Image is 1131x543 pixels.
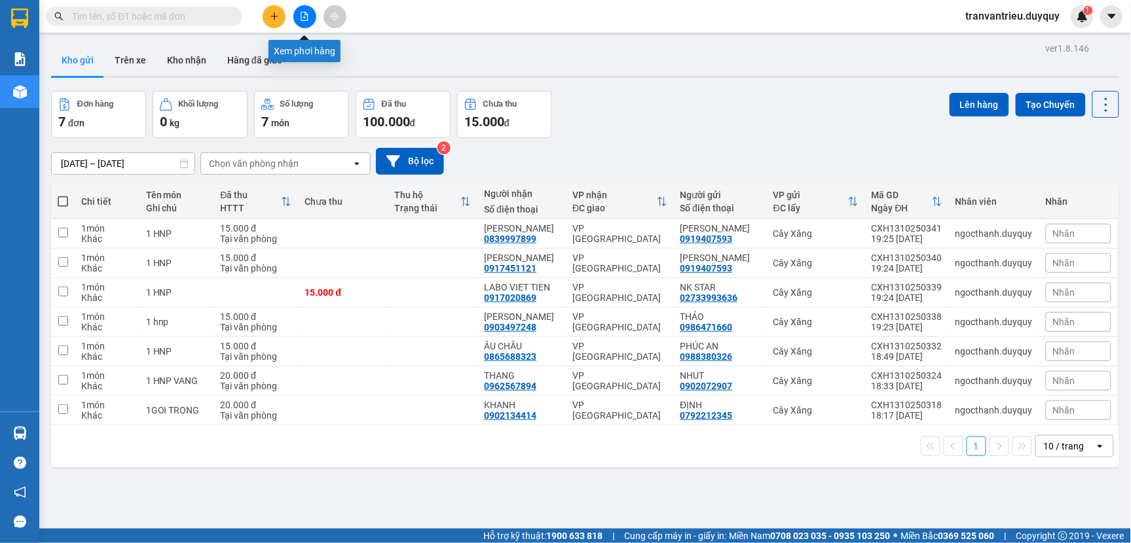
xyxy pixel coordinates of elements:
span: Miền Nam [730,529,891,543]
span: đ [504,118,510,128]
div: Chưa thu [305,196,381,207]
div: NHUT [680,370,760,381]
div: Mã GD [872,190,932,200]
div: Cây Xăng [773,228,859,239]
div: 1GOI TRONG [146,405,208,415]
th: Toggle SortBy [865,184,949,219]
span: món [271,118,289,128]
th: Toggle SortBy [566,184,673,219]
div: 0962567894 [484,381,536,391]
div: ĐC lấy [773,203,848,213]
span: 1 [1086,6,1090,15]
div: Tại văn phòng [220,381,291,391]
img: warehouse-icon [13,85,27,99]
div: HTTT [220,203,281,213]
span: message [14,516,26,528]
button: Số lượng7món [254,91,349,138]
div: Tại văn phòng [220,322,291,332]
div: 0865688323 [484,351,536,362]
div: Cây Xăng [773,376,859,386]
span: kg [170,118,179,128]
div: 0986471660 [680,322,733,332]
span: aim [330,12,339,21]
div: Tại văn phòng [220,234,291,244]
div: 20.000 đ [220,400,291,410]
div: 1 món [81,400,133,410]
button: Hàng đã giao [217,44,293,76]
button: Kho nhận [157,44,217,76]
div: 1 HNP [146,228,208,239]
span: search [54,12,64,21]
div: VP [GEOGRAPHIC_DATA] [572,400,667,421]
div: Cây Xăng [773,346,859,357]
div: 1 món [81,311,133,322]
div: ngocthanh.duyquy [955,317,1033,327]
div: 1 món [81,253,133,263]
div: 0839997899 [484,234,536,244]
th: Toggle SortBy [388,184,477,219]
div: ĐỊNH [680,400,760,410]
div: Chọn văn phòng nhận [209,157,299,170]
th: Toggle SortBy [767,184,865,219]
div: CXH1310250341 [872,223,942,234]
button: Đơn hàng7đơn [51,91,146,138]
div: Ngày ĐH [872,203,932,213]
span: 15.000 [464,114,504,130]
div: 1 hnp [146,317,208,327]
div: CXH1310250338 [872,311,942,322]
div: 19:25 [DATE] [872,234,942,244]
div: 0917451121 [484,263,536,273]
div: CXH1310250318 [872,400,942,410]
div: VP [GEOGRAPHIC_DATA] [572,311,667,332]
button: plus [263,5,286,28]
span: 100.000 [363,114,410,130]
button: Bộ lọc [376,148,444,175]
span: Nhãn [1053,346,1075,357]
button: Trên xe [104,44,157,76]
div: Khối lượng [179,99,219,109]
div: Chưa thu [483,99,517,109]
span: 0 [160,114,167,130]
div: NK STAR [680,282,760,292]
span: Cung cấp máy in - giấy in: [624,529,726,543]
div: Đã thu [220,190,281,200]
div: 1 HNP [146,287,208,298]
div: Tại văn phòng [220,263,291,273]
div: Người nhận [484,188,559,199]
div: Đơn hàng [77,99,113,109]
span: Nhãn [1053,228,1075,239]
div: 15.000 đ [220,253,291,263]
div: Tên món [146,190,208,200]
div: 18:49 [DATE] [872,351,942,362]
div: 02733993636 [680,292,738,303]
div: 1 món [81,370,133,381]
div: 19:23 [DATE] [872,322,942,332]
div: 15.000 đ [220,223,291,234]
button: file-add [293,5,316,28]
span: Miền Bắc [901,529,995,543]
div: KIM CHI [484,253,559,263]
div: KHANH [484,400,559,410]
span: tranvantrieu.duyquy [955,8,1071,24]
div: 0919407593 [680,263,733,273]
div: Số điện thoại [484,204,559,215]
div: Người gửi [680,190,760,200]
div: 10 / trang [1044,440,1085,453]
div: 15.000 đ [305,287,381,298]
div: 0903497248 [484,322,536,332]
div: ngocthanh.duyquy [955,258,1033,268]
input: Tìm tên, số ĐT hoặc mã đơn [72,9,227,24]
div: Số điện thoại [680,203,760,213]
div: ngocthanh.duyquy [955,376,1033,386]
div: Cây Xăng [773,287,859,298]
span: Nhãn [1053,317,1075,327]
div: CXH1310250332 [872,341,942,351]
div: VP [GEOGRAPHIC_DATA] [572,282,667,303]
div: CXH1310250340 [872,253,942,263]
strong: 0369 525 060 [938,531,995,541]
img: warehouse-icon [13,427,27,440]
div: 0902134414 [484,410,536,421]
img: icon-new-feature [1077,10,1088,22]
strong: 1900 633 818 [546,531,603,541]
div: Đã thu [382,99,406,109]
